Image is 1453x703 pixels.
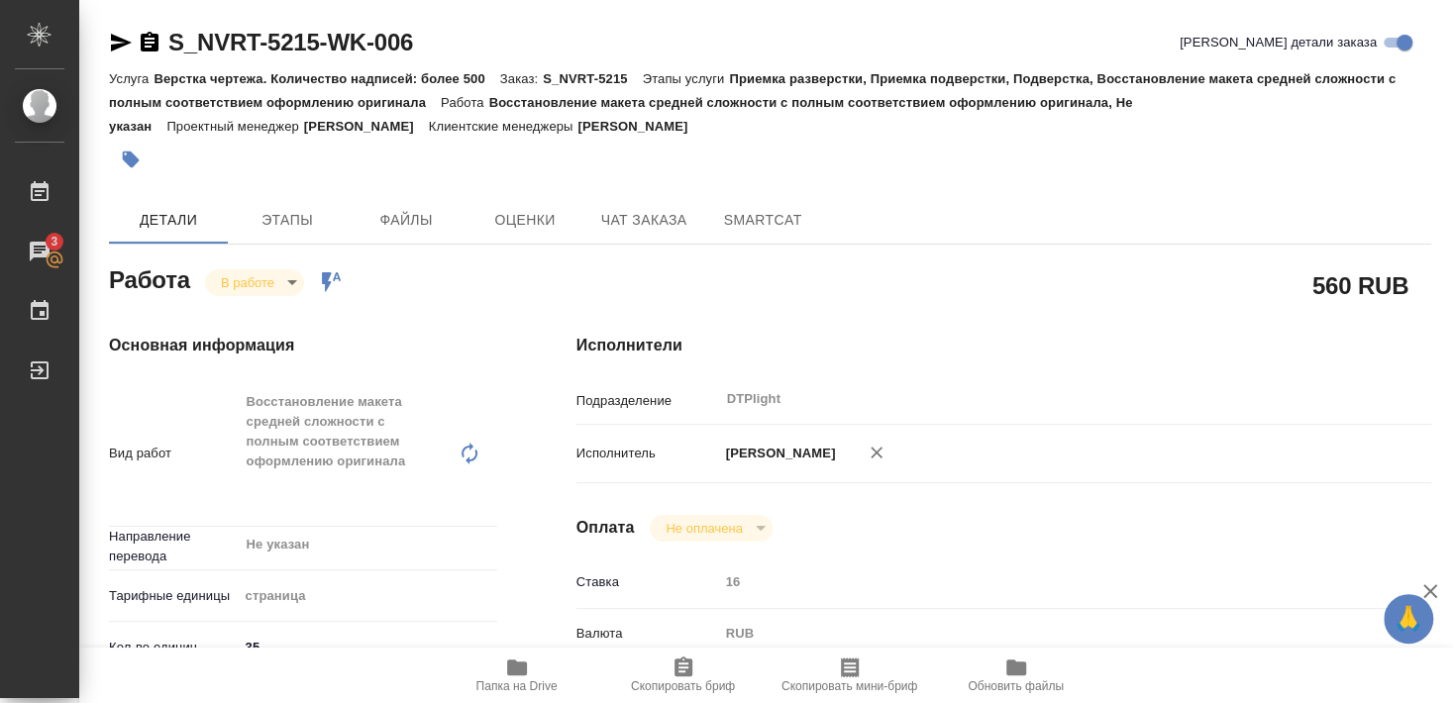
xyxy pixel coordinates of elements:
span: Чат заказа [596,208,691,233]
p: Клиентские менеджеры [429,119,578,134]
span: Обновить файлы [968,679,1064,693]
button: Скопировать ссылку [138,31,161,54]
p: Услуга [109,71,154,86]
p: Ставка [576,572,719,592]
button: Удалить исполнителя [855,431,898,474]
p: Приемка разверстки, Приемка подверстки, Подверстка, Восстановление макета средней сложности с пол... [109,71,1396,110]
span: Папка на Drive [476,679,558,693]
button: Скопировать ссылку для ЯМессенджера [109,31,133,54]
p: Проектный менеджер [166,119,303,134]
button: Обновить файлы [933,648,1099,703]
span: SmartCat [715,208,810,233]
button: Скопировать мини-бриф [767,648,933,703]
p: Тарифные единицы [109,586,239,606]
span: Этапы [240,208,335,233]
p: Валюта [576,624,719,644]
h2: Работа [109,260,190,296]
input: ✎ Введи что-нибудь [239,633,497,661]
p: Восстановление макета средней сложности с полным соответствием оформлению оригинала, Не указан [109,95,1132,134]
div: В работе [205,269,304,296]
p: Вид работ [109,444,239,463]
button: 🙏 [1384,594,1433,644]
p: Работа [441,95,489,110]
p: Подразделение [576,391,719,411]
div: страница [239,579,497,613]
p: [PERSON_NAME] [577,119,702,134]
p: Исполнитель [576,444,719,463]
h4: Основная информация [109,334,497,357]
span: Файлы [359,208,454,233]
a: 3 [5,227,74,276]
p: Заказ: [500,71,543,86]
span: Скопировать мини-бриф [781,679,917,693]
span: Оценки [477,208,572,233]
p: S_NVRT-5215 [543,71,642,86]
p: Этапы услуги [643,71,730,86]
h2: 560 RUB [1312,268,1408,302]
button: В работе [215,274,280,291]
span: [PERSON_NAME] детали заказа [1180,33,1377,52]
p: Направление перевода [109,527,239,566]
a: S_NVRT-5215-WK-006 [168,29,413,55]
button: Скопировать бриф [600,648,767,703]
span: Детали [121,208,216,233]
div: RUB [719,617,1360,651]
button: Папка на Drive [434,648,600,703]
button: Добавить тэг [109,138,153,181]
p: Верстка чертежа. Количество надписей: более 500 [154,71,499,86]
span: Скопировать бриф [631,679,735,693]
h4: Исполнители [576,334,1431,357]
p: [PERSON_NAME] [719,444,836,463]
span: 3 [39,232,69,251]
h4: Оплата [576,516,635,540]
p: Кол-во единиц [109,638,239,657]
span: 🙏 [1392,598,1425,640]
p: [PERSON_NAME] [304,119,429,134]
div: В работе [650,515,772,542]
button: Не оплачена [660,520,748,537]
input: Пустое поле [719,567,1360,596]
